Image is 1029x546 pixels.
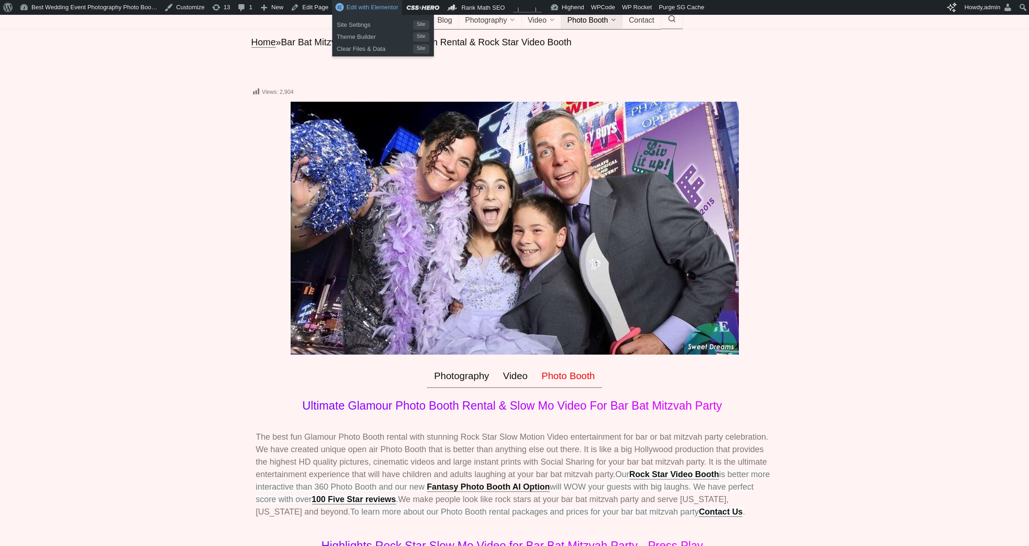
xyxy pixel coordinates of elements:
a: Clear Files & DataSite [332,42,434,54]
span: Clear Files & Data [337,42,413,54]
a: Photo Booth [561,9,623,30]
span: . [396,495,398,504]
a: Video [521,9,561,30]
span: Photo Booth [567,16,608,25]
a: Contact [622,9,661,30]
a: Blog [431,9,459,30]
a: Video [496,364,535,388]
span: Video [528,16,547,25]
span: ver [300,495,312,504]
span: 2,904 [280,89,293,95]
span: Edit with Elementor [347,4,398,11]
a: Fantasy Photo Booth AI Option [427,482,550,492]
span: To learn more about our Photo Booth rental packages and prices for your bar bat mitzvah party [350,507,699,516]
span: » [276,37,281,47]
a: 100 Five Star reviews [312,495,396,504]
span: Contact [629,16,654,25]
p: The best fun Glamour Photo Booth rental with stunning Rock Star Slow Motion Video entertainment f... [256,431,773,518]
span: Site [413,32,429,42]
a: Rock Star Video Booth [629,470,719,479]
span: Bar Bat Mitzvah Glamour Photo Booth Rental & Rock Star Video Booth [281,37,572,47]
span: Ultimate Glamour Photo Booth Rental & Slow Mo Video For Bar Bat Mitzvah Party [302,399,722,412]
span: admin [984,4,1000,11]
span: Rank Math SEO [462,4,505,11]
a: Photography [427,364,496,388]
span: Views: [262,89,278,95]
a: Photography [458,9,522,30]
span: Theme Builder [337,30,413,42]
span: Site [413,20,429,30]
a: Contact Us [699,507,743,517]
span: Our is better more interactive than 360 Photo Booth and our new [256,470,770,491]
span: . [743,507,745,516]
span: will WOW your guests with big laughs. We have perfect score with o [256,482,754,504]
img: bar bat mitzvah photography booth party rental kids entertainment nj ny [291,102,739,355]
a: Theme BuilderSite [332,30,434,42]
a: Photo Booth [535,364,602,388]
span: Photography [465,16,507,25]
nav: breadcrumbs [251,36,778,49]
span: Site Settings [337,18,413,30]
span: Site [413,44,429,54]
span: Blog [437,16,452,25]
a: Site SettingsSite [332,18,434,30]
a: Home [251,37,276,48]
